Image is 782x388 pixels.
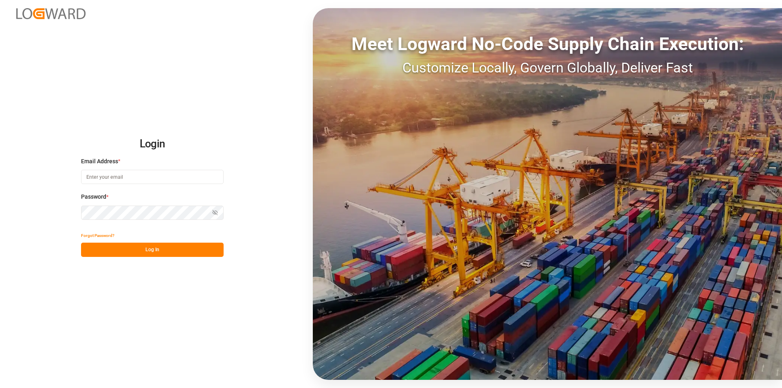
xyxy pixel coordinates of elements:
[81,131,224,157] h2: Login
[81,193,106,201] span: Password
[313,57,782,78] div: Customize Locally, Govern Globally, Deliver Fast
[81,170,224,184] input: Enter your email
[313,31,782,57] div: Meet Logward No-Code Supply Chain Execution:
[81,157,118,166] span: Email Address
[16,8,86,19] img: Logward_new_orange.png
[81,228,114,243] button: Forgot Password?
[81,243,224,257] button: Log In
